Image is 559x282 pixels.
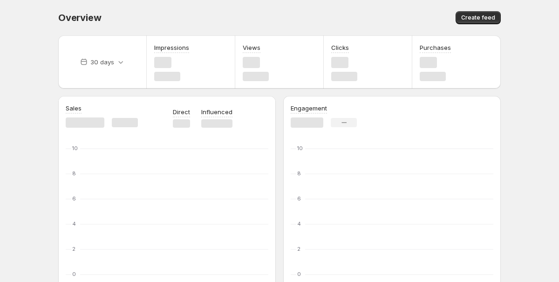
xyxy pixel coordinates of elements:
[66,103,82,113] h3: Sales
[291,103,327,113] h3: Engagement
[58,12,101,23] span: Overview
[461,14,495,21] span: Create feed
[72,145,78,151] text: 10
[72,271,76,277] text: 0
[331,43,349,52] h3: Clicks
[72,220,76,227] text: 4
[297,246,300,252] text: 2
[72,170,76,177] text: 8
[297,145,303,151] text: 10
[173,107,190,117] p: Direct
[456,11,501,24] button: Create feed
[297,195,301,202] text: 6
[72,195,76,202] text: 6
[297,271,301,277] text: 0
[90,57,114,67] p: 30 days
[154,43,189,52] h3: Impressions
[243,43,260,52] h3: Views
[72,246,75,252] text: 2
[420,43,451,52] h3: Purchases
[297,170,301,177] text: 8
[297,220,301,227] text: 4
[201,107,232,117] p: Influenced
